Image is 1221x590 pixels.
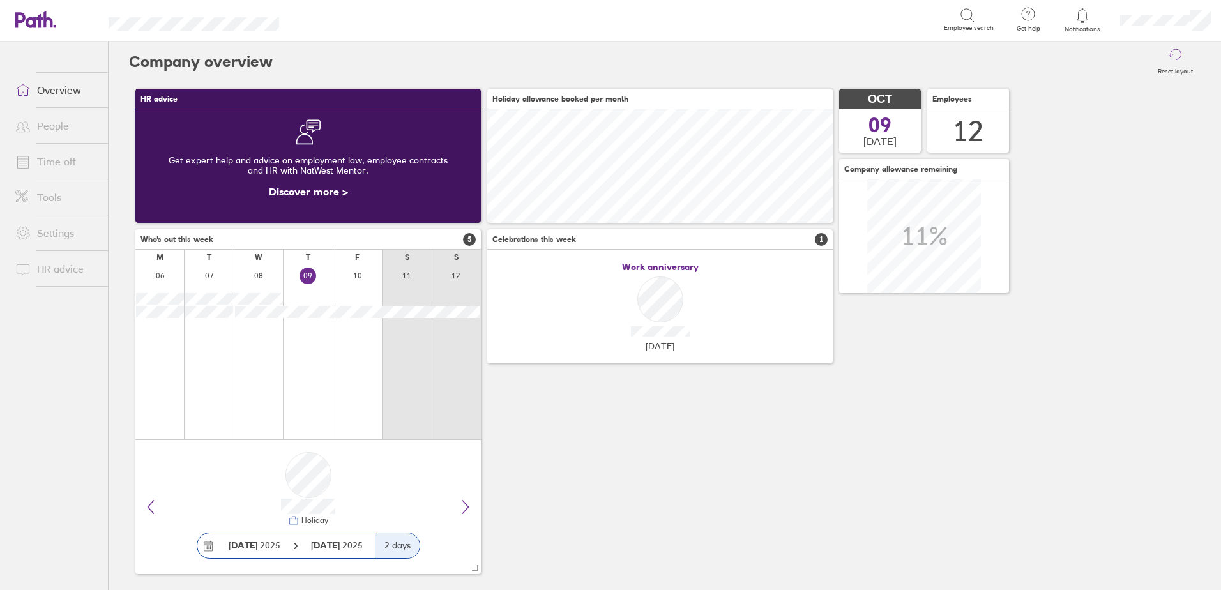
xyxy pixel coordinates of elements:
a: Settings [5,220,108,246]
div: T [207,253,211,262]
div: Get expert help and advice on employment law, employee contracts and HR with NatWest Mentor. [146,145,471,186]
span: Celebrations this week [492,235,576,244]
span: [DATE] [646,341,674,351]
span: Get help [1008,25,1049,33]
div: W [255,253,262,262]
div: F [355,253,360,262]
label: Reset layout [1150,64,1201,75]
span: 2025 [311,540,363,550]
span: [DATE] [863,135,897,147]
div: S [405,253,409,262]
span: Notifications [1062,26,1103,33]
strong: [DATE] [229,540,257,551]
a: Discover more > [269,185,348,198]
div: Holiday [299,516,328,525]
span: Employee search [944,24,994,32]
div: T [306,253,310,262]
div: Search [314,13,346,25]
span: 5 [463,233,476,246]
span: Company allowance remaining [844,165,957,174]
span: Work anniversary [622,262,699,272]
a: Overview [5,77,108,103]
span: Employees [932,95,972,103]
div: 2 days [375,533,420,558]
a: People [5,113,108,139]
span: 1 [815,233,828,246]
button: Reset layout [1150,42,1201,82]
h2: Company overview [129,42,273,82]
div: M [156,253,163,262]
a: Tools [5,185,108,210]
a: HR advice [5,256,108,282]
a: Notifications [1062,6,1103,33]
span: 09 [868,115,891,135]
span: Who's out this week [140,235,213,244]
span: 2025 [229,540,280,550]
a: Time off [5,149,108,174]
span: OCT [868,93,892,106]
span: HR advice [140,95,178,103]
div: S [454,253,459,262]
div: 12 [953,115,983,147]
span: Holiday allowance booked per month [492,95,628,103]
strong: [DATE] [311,540,342,551]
